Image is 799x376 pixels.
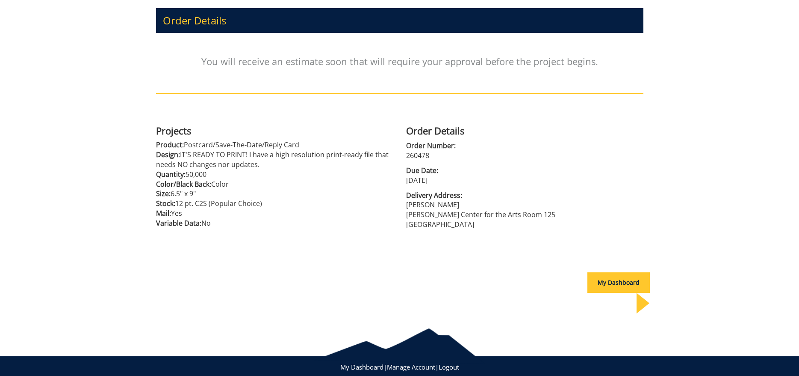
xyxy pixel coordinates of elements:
a: Manage Account [387,363,435,371]
p: [GEOGRAPHIC_DATA] [406,220,643,230]
h4: Order Details [406,125,643,136]
p: 12 pt. C2S (Popular Choice) [156,199,393,209]
span: Design: [156,150,180,159]
a: My Dashboard [340,363,383,371]
span: Variable Data: [156,218,201,228]
div: My Dashboard [587,272,650,293]
span: Due Date: [406,166,643,176]
a: My Dashboard [587,278,650,286]
p: No [156,218,393,228]
p: You will receive an estimate soon that will require your approval before the project begins. [156,37,643,85]
p: 260478 [406,151,643,161]
h3: Order Details [156,8,643,33]
h4: Projects [156,125,393,136]
p: Yes [156,209,393,218]
a: Logout [439,363,459,371]
span: Mail: [156,209,171,218]
p: Postcard/Save-The-Date/Reply Card [156,140,393,150]
p: 6.5" x 9" [156,189,393,199]
p: Color [156,179,393,189]
span: Quantity: [156,170,186,179]
span: Stock: [156,199,175,208]
p: IT'S READY TO PRINT! I have a high resolution print-ready file that needs NO changes nor updates. [156,150,393,170]
span: Size: [156,189,171,198]
span: Color/Black Back: [156,179,211,189]
span: Delivery Address: [406,191,643,200]
span: Product: [156,140,184,149]
p: [DATE] [406,176,643,185]
p: [PERSON_NAME] Center for the Arts Room 125 [406,210,643,220]
p: [PERSON_NAME] [406,200,643,210]
span: Order Number: [406,141,643,151]
p: 50,000 [156,170,393,179]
